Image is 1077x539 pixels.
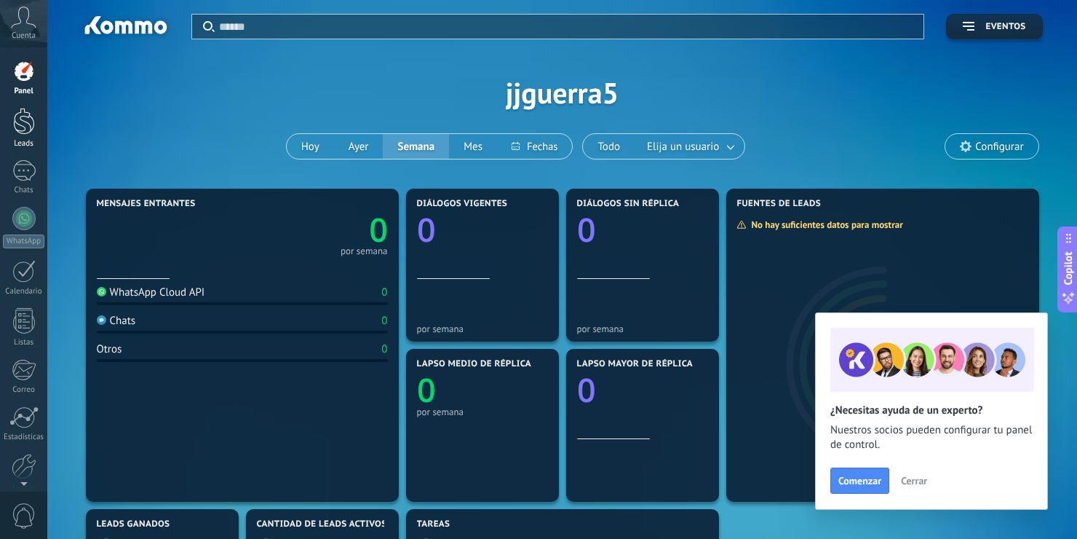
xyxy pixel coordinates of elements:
span: Tareas [417,519,450,530]
button: Hoy [287,134,334,159]
div: Estadísticas [3,433,45,442]
img: WhatsApp Cloud API [97,287,106,296]
a: 0 [242,208,388,252]
div: por semana [577,323,708,334]
button: Todo [583,134,635,159]
div: por semana [341,248,388,255]
div: 0 [381,286,387,299]
button: Cerrar [894,470,934,492]
span: Cerrar [901,476,927,486]
span: Diálogos sin réplica [577,199,680,209]
div: 0 [381,314,387,328]
span: Mensajes entrantes [97,199,196,209]
div: Leads [3,139,45,149]
div: Listas [3,338,45,347]
span: Nuestros socios pueden configurar tu panel de control. [830,423,1033,452]
div: WhatsApp Cloud API [97,286,205,299]
button: Semana [383,134,449,159]
span: Comenzar [838,476,881,486]
button: Elija un usuario [635,134,744,159]
h2: ¿Necesitas ayuda de un experto? [830,404,1033,417]
div: por semana [417,323,548,334]
span: Eventos [985,22,1025,32]
span: Leads ganados [97,519,170,530]
div: Correo [3,385,45,395]
span: Cantidad de leads activos [257,519,387,530]
button: Ayer [334,134,383,159]
div: WhatsApp [3,235,44,248]
text: 0 [417,368,436,412]
button: Eventos [946,14,1042,39]
div: por semana [417,406,548,417]
span: Diálogos vigentes [417,199,508,209]
span: Fuentes de leads [737,199,822,209]
text: 0 [577,208,596,252]
div: 0 [381,342,387,356]
text: 0 [417,208,436,252]
span: Configurar [975,141,1023,153]
span: Cuenta [12,31,36,41]
span: Lapso mayor de réplica [577,359,693,369]
button: Comenzar [830,468,889,494]
span: Copilot [1061,252,1076,286]
text: 0 [369,208,388,252]
div: Panel [3,87,45,96]
div: Chats [97,314,136,328]
div: No hay suficientes datos para mostrar [736,219,913,231]
div: Calendario [3,287,45,296]
button: Fechas [497,134,572,159]
img: Chats [97,315,106,325]
text: 0 [577,368,596,412]
button: Mes [449,134,497,159]
span: Lapso medio de réplica [417,359,532,369]
div: Otros [97,342,122,356]
span: Elija un usuario [644,137,722,157]
div: Chats [3,186,45,195]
